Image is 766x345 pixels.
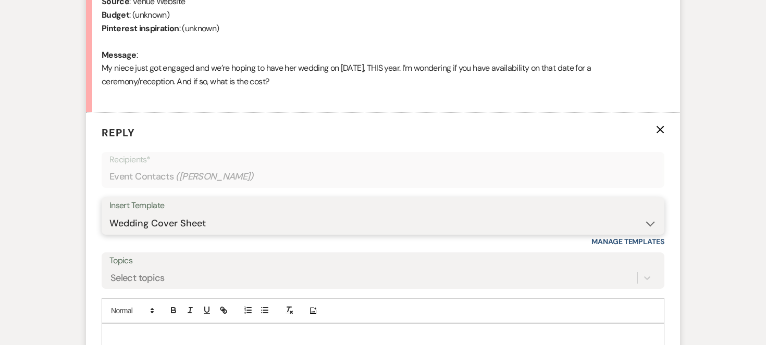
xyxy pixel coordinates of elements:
[102,23,179,34] b: Pinterest inspiration
[109,253,657,269] label: Topics
[102,49,137,60] b: Message
[110,271,165,285] div: Select topics
[102,126,135,139] span: Reply
[102,9,129,20] b: Budget
[176,170,254,184] span: ( [PERSON_NAME] )
[109,167,657,187] div: Event Contacts
[591,237,664,246] a: Manage Templates
[109,198,657,213] div: Insert Template
[109,153,657,167] p: Recipients*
